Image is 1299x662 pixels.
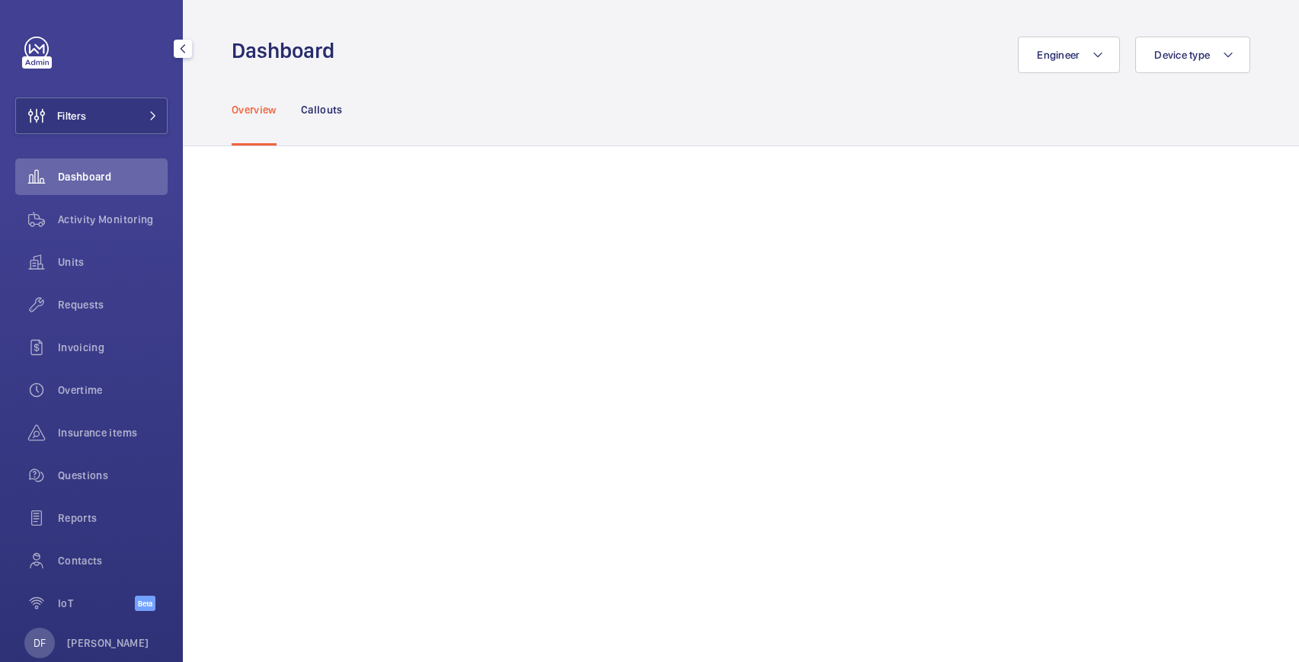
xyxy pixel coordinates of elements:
p: Overview [232,102,277,117]
span: Requests [58,297,168,312]
span: Invoicing [58,340,168,355]
span: Overtime [58,382,168,398]
span: Engineer [1037,49,1080,61]
span: Activity Monitoring [58,212,168,227]
span: Filters [57,108,86,123]
span: Contacts [58,553,168,568]
span: Units [58,254,168,270]
p: Callouts [301,102,343,117]
span: Beta [135,596,155,611]
button: Filters [15,98,168,134]
span: Device type [1154,49,1210,61]
button: Engineer [1018,37,1120,73]
p: [PERSON_NAME] [67,635,149,651]
h1: Dashboard [232,37,344,65]
span: Insurance items [58,425,168,440]
button: Device type [1135,37,1250,73]
span: Reports [58,510,168,526]
span: IoT [58,596,135,611]
span: Dashboard [58,169,168,184]
span: Questions [58,468,168,483]
p: DF [34,635,46,651]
